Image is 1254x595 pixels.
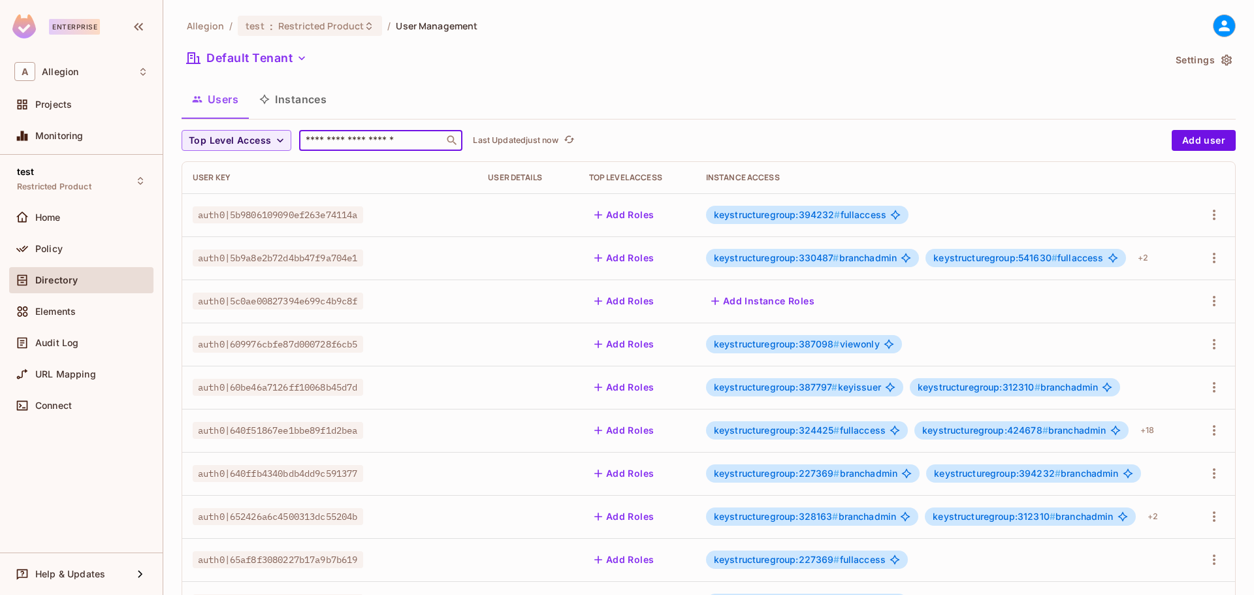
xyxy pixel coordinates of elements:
span: branchadmin [933,511,1113,522]
span: keystructuregroup:227369 [714,554,840,565]
div: + 2 [1142,506,1163,527]
span: Click to refresh data [558,133,577,148]
button: Add Roles [589,463,660,484]
span: keyissuer [714,382,881,393]
div: Top Level Access [589,172,685,183]
button: Add user [1172,130,1236,151]
div: Instance Access [706,172,1182,183]
span: A [14,62,35,81]
button: Default Tenant [182,48,312,69]
span: branchadmin [714,253,897,263]
span: # [1035,381,1040,393]
button: Add Roles [589,549,660,570]
button: Add Roles [589,291,660,312]
span: keystructuregroup:394232 [934,468,1061,479]
span: auth0|5b9806109090ef263e74114a [193,206,363,223]
span: test [17,167,35,177]
span: auth0|65af8f3080227b17a9b7b619 [193,551,363,568]
span: auth0|640f51867ee1bbe89f1d2bea [193,422,363,439]
span: Connect [35,400,72,411]
span: Audit Log [35,338,78,348]
span: # [832,511,838,522]
span: branchadmin [918,382,1098,393]
span: viewonly [714,339,880,349]
p: Last Updated just now [473,135,558,146]
span: keystructuregroup:387098 [714,338,840,349]
span: fullaccess [714,210,886,220]
span: # [833,338,839,349]
span: auth0|60be46a7126ff10068b45d7d [193,379,363,396]
span: branchadmin [922,425,1106,436]
span: keystructuregroup:394232 [714,209,841,220]
span: the active workspace [187,20,224,32]
span: # [1050,511,1055,522]
button: Add Roles [589,420,660,441]
span: # [833,252,839,263]
button: refresh [561,133,577,148]
span: Workspace: Allegion [42,67,78,77]
span: keystructuregroup:541630 [933,252,1057,263]
span: keystructuregroup:424678 [922,425,1048,436]
span: Projects [35,99,72,110]
span: keystructuregroup:324425 [714,425,840,436]
div: Enterprise [49,19,100,35]
img: SReyMgAAAABJRU5ErkJggg== [12,14,36,39]
span: fullaccess [933,253,1103,263]
span: Restricted Product [17,182,91,192]
span: refresh [564,134,575,147]
span: # [833,554,839,565]
span: : [269,21,274,31]
span: fullaccess [714,425,886,436]
span: Directory [35,275,78,285]
span: # [831,381,837,393]
span: Policy [35,244,63,254]
span: Top Level Access [189,133,271,149]
button: Top Level Access [182,130,291,151]
span: auth0|609976cbfe87d000728f6cb5 [193,336,363,353]
span: test [246,20,265,32]
div: + 2 [1133,248,1153,268]
span: # [833,468,839,479]
span: User Management [396,20,477,32]
span: keystructuregroup:387797 [714,381,838,393]
span: branchadmin [714,511,896,522]
span: keystructuregroup:330487 [714,252,839,263]
span: auth0|652426a6c4500313dc55204b [193,508,363,525]
div: User Details [488,172,568,183]
li: / [229,20,233,32]
span: auth0|5b9a8e2b72d4bb47f9a704e1 [193,249,363,266]
div: User Key [193,172,467,183]
button: Add Roles [589,248,660,268]
span: URL Mapping [35,369,96,379]
button: Add Roles [589,334,660,355]
span: # [1055,468,1061,479]
div: + 18 [1135,420,1159,441]
span: # [834,209,840,220]
span: fullaccess [714,555,886,565]
button: Add Roles [589,506,660,527]
span: keystructuregroup:312310 [918,381,1040,393]
span: # [1042,425,1048,436]
span: # [833,425,839,436]
button: Add Roles [589,377,660,398]
button: Add Roles [589,204,660,225]
span: Help & Updates [35,569,105,579]
span: keystructuregroup:312310 [933,511,1055,522]
span: keystructuregroup:328163 [714,511,839,522]
li: / [387,20,391,32]
button: Instances [249,83,337,116]
span: Restricted Product [278,20,364,32]
span: Home [35,212,61,223]
span: branchadmin [934,468,1118,479]
span: Elements [35,306,76,317]
span: auth0|640ffb4340bdb4dd9c591377 [193,465,363,482]
span: keystructuregroup:227369 [714,468,840,479]
span: auth0|5c0ae00827394e699c4b9c8f [193,293,363,310]
button: Users [182,83,249,116]
button: Add Instance Roles [706,291,820,312]
span: # [1052,252,1057,263]
span: branchadmin [714,468,897,479]
span: Monitoring [35,131,84,141]
button: Settings [1170,50,1236,71]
